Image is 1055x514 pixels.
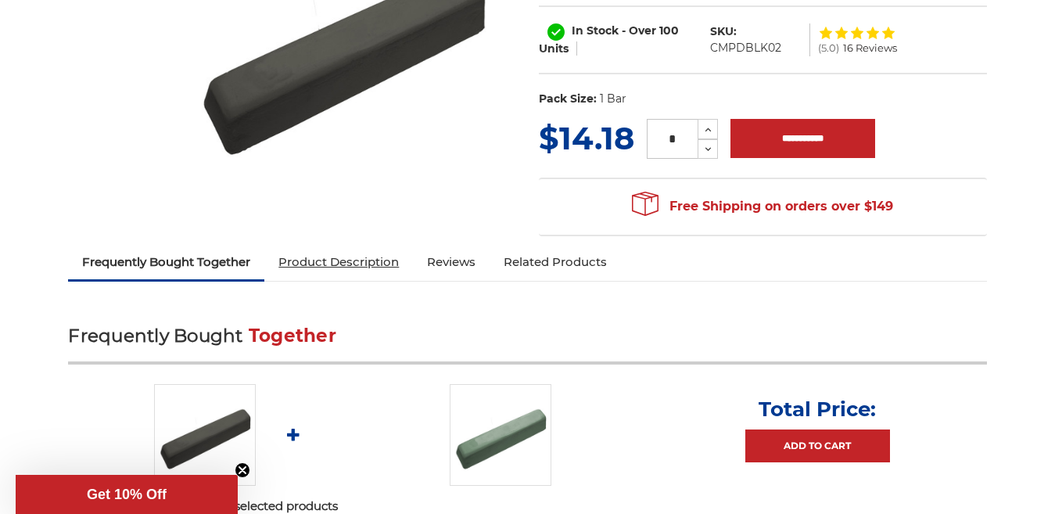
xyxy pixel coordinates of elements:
a: Reviews [413,245,490,279]
span: Together [249,325,336,347]
span: Frequently Bought [68,325,242,347]
dt: SKU: [710,23,737,40]
div: Get 10% OffClose teaser [16,475,238,514]
dt: Pack Size: [539,91,597,107]
a: Product Description [264,245,413,279]
span: Units [539,41,569,56]
span: In Stock [572,23,619,38]
img: Black Stainless Steel Buffing Compound [154,384,256,486]
a: Add to Cart [745,430,890,462]
dd: CMPDBLK02 [710,40,781,56]
button: Close teaser [235,462,250,478]
a: Related Products [490,245,621,279]
p: Total Price: [759,397,876,422]
span: (5.0) [818,43,839,53]
span: 100 [659,23,679,38]
dd: 1 Bar [600,91,626,107]
span: - Over [622,23,656,38]
span: $14.18 [539,119,634,157]
span: Free Shipping on orders over $149 [632,191,893,222]
span: Get 10% Off [87,487,167,502]
span: 16 Reviews [843,43,897,53]
a: Frequently Bought Together [68,245,264,279]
